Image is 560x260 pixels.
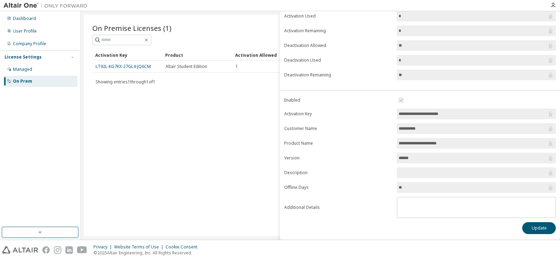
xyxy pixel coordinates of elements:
[93,244,114,250] div: Privacy
[13,67,32,72] div: Managed
[165,49,230,61] div: Product
[2,246,38,254] img: altair_logo.svg
[284,28,393,34] label: Activation Remaining
[114,244,166,250] div: Website Terms of Use
[13,28,37,34] div: User Profile
[95,49,160,61] div: Activation Key
[284,170,393,176] label: Description
[284,141,393,146] label: Product Name
[235,49,300,61] div: Activation Allowed
[284,111,393,117] label: Activation Key
[96,63,151,69] a: LT92L-KG7KX-27GL4-JQ6CM
[166,64,207,69] span: Altair Student Edition
[284,97,393,103] label: Enabled
[3,2,91,9] img: Altair One
[284,155,393,161] label: Version
[284,185,393,190] label: Offline Days
[284,126,393,131] label: Customer Name
[284,43,393,48] label: Deactivation Allowed
[65,246,73,254] img: linkedin.svg
[13,41,46,47] div: Company Profile
[166,244,202,250] div: Cookie Consent
[5,54,42,60] div: License Settings
[13,16,36,21] div: Dashboard
[284,57,393,63] label: Deactivation Used
[77,246,87,254] img: youtube.svg
[93,250,202,256] p: © 2025 Altair Engineering, Inc. All Rights Reserved.
[236,64,238,69] span: 1
[522,222,556,234] button: Update
[284,13,393,19] label: Activation Used
[96,79,155,85] span: Showing entries 1 through 1 of 1
[284,205,393,210] label: Additional Details
[54,246,61,254] img: instagram.svg
[13,78,32,84] div: On Prem
[42,246,50,254] img: facebook.svg
[284,72,393,78] label: Deactivation Remaining
[92,23,171,33] span: On Premise Licenses (1)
